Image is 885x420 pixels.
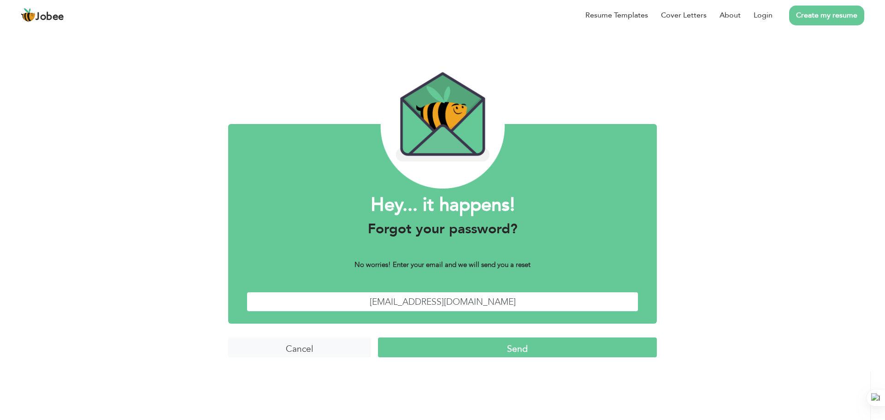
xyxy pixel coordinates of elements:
[21,8,35,23] img: jobee.io
[720,10,741,21] a: About
[35,12,64,22] span: Jobee
[661,10,707,21] a: Cover Letters
[354,260,531,269] b: No worries! Enter your email and we will send you a reset
[585,10,648,21] a: Resume Templates
[754,10,773,21] a: Login
[21,8,64,23] a: Jobee
[247,221,638,237] h3: Forgot your password?
[378,337,657,357] input: Send
[247,193,638,217] h1: Hey... it happens!
[247,292,638,312] input: Enter Your Email
[228,337,371,357] input: Cancel
[789,6,864,25] a: Create my resume
[380,65,505,189] img: envelope_bee.png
